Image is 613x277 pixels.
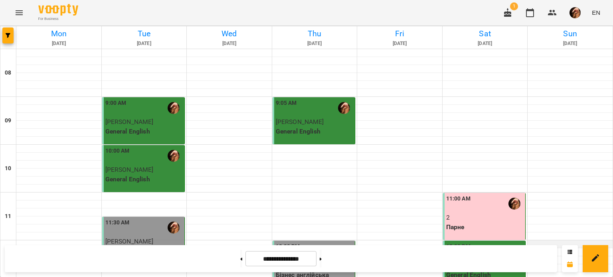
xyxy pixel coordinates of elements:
[358,40,441,47] h6: [DATE]
[446,194,471,203] label: 11:00 AM
[105,218,130,227] label: 11:30 AM
[105,127,183,136] p: General English
[38,4,78,16] img: Voopty Logo
[10,3,29,22] button: Menu
[38,16,78,22] span: For Business
[103,28,186,40] h6: Tue
[276,127,354,136] p: General English
[5,69,11,77] h6: 08
[18,28,100,40] h6: Mon
[5,164,11,173] h6: 10
[569,7,581,18] img: c8e0f8f11f5ebb5948ff4c20ade7ab01.jpg
[105,99,127,108] label: 9:00 AM
[358,28,441,40] h6: Fri
[592,8,600,17] span: EN
[168,102,180,114] img: Іванків Владислава
[188,40,271,47] h6: [DATE]
[510,2,518,10] span: 1
[168,150,180,162] img: Іванків Владислава
[276,118,324,126] span: [PERSON_NAME]
[5,212,11,221] h6: 11
[168,222,180,234] img: Іванків Владислава
[105,118,154,126] span: [PERSON_NAME]
[105,147,130,155] label: 10:00 AM
[444,28,526,40] h6: Sat
[508,198,520,210] img: Іванків Владислава
[338,102,350,114] img: Іванків Владислава
[18,40,100,47] h6: [DATE]
[105,238,154,245] span: [PERSON_NAME]
[446,222,524,232] p: Парне
[529,40,611,47] h6: [DATE]
[105,175,183,184] p: General English
[105,166,154,173] span: [PERSON_NAME]
[273,28,356,40] h6: Thu
[188,28,271,40] h6: Wed
[103,40,186,47] h6: [DATE]
[5,116,11,125] h6: 09
[444,40,526,47] h6: [DATE]
[446,213,524,222] p: 2
[529,28,611,40] h6: Sun
[276,99,297,108] label: 9:05 AM
[589,5,603,20] button: EN
[273,40,356,47] h6: [DATE]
